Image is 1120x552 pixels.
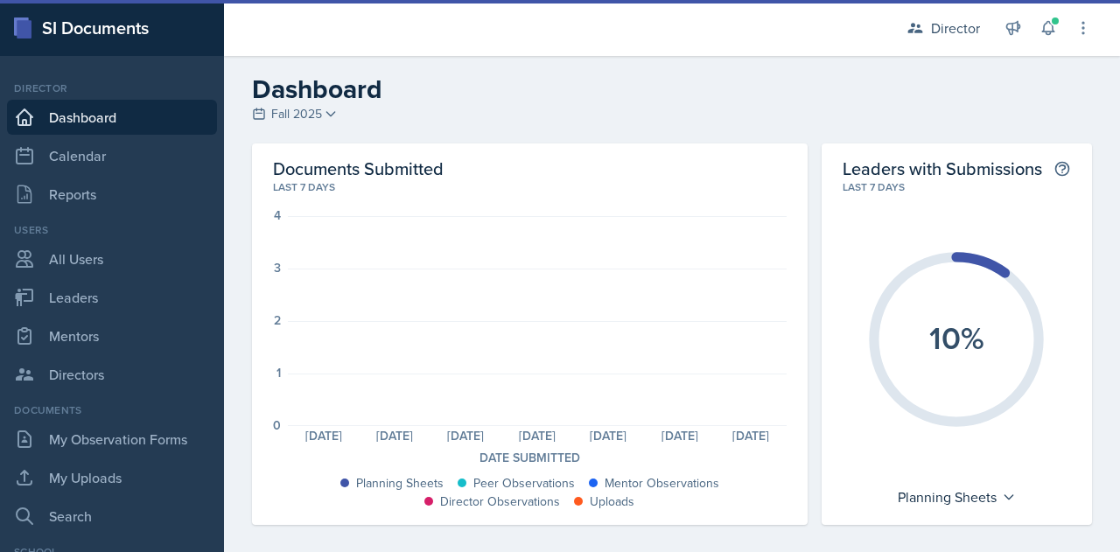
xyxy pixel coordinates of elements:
div: [DATE] [644,430,715,442]
div: 4 [274,209,281,221]
div: [DATE] [715,430,786,442]
h2: Documents Submitted [273,157,787,179]
span: Fall 2025 [271,105,322,123]
a: All Users [7,241,217,276]
div: [DATE] [573,430,644,442]
div: Planning Sheets [889,483,1025,511]
a: Calendar [7,138,217,173]
a: Leaders [7,280,217,315]
div: Date Submitted [273,449,787,467]
a: Directors [7,357,217,392]
a: Reports [7,177,217,212]
div: [DATE] [359,430,430,442]
a: My Uploads [7,460,217,495]
div: Peer Observations [473,474,575,493]
text: 10% [929,314,984,360]
div: 2 [274,314,281,326]
div: [DATE] [288,430,359,442]
div: 0 [273,419,281,431]
a: My Observation Forms [7,422,217,457]
a: Mentors [7,318,217,353]
div: [DATE] [501,430,572,442]
div: Planning Sheets [356,474,444,493]
div: Director [7,80,217,96]
div: [DATE] [430,430,501,442]
h2: Leaders with Submissions [843,157,1042,179]
a: Search [7,499,217,534]
div: Documents [7,402,217,418]
div: 3 [274,262,281,274]
div: Director Observations [440,493,560,511]
div: Users [7,222,217,238]
div: Last 7 days [843,179,1071,195]
div: Director [931,17,980,38]
h2: Dashboard [252,73,1092,105]
div: Mentor Observations [605,474,719,493]
div: 1 [276,367,281,379]
div: Uploads [590,493,634,511]
a: Dashboard [7,100,217,135]
div: Last 7 days [273,179,787,195]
